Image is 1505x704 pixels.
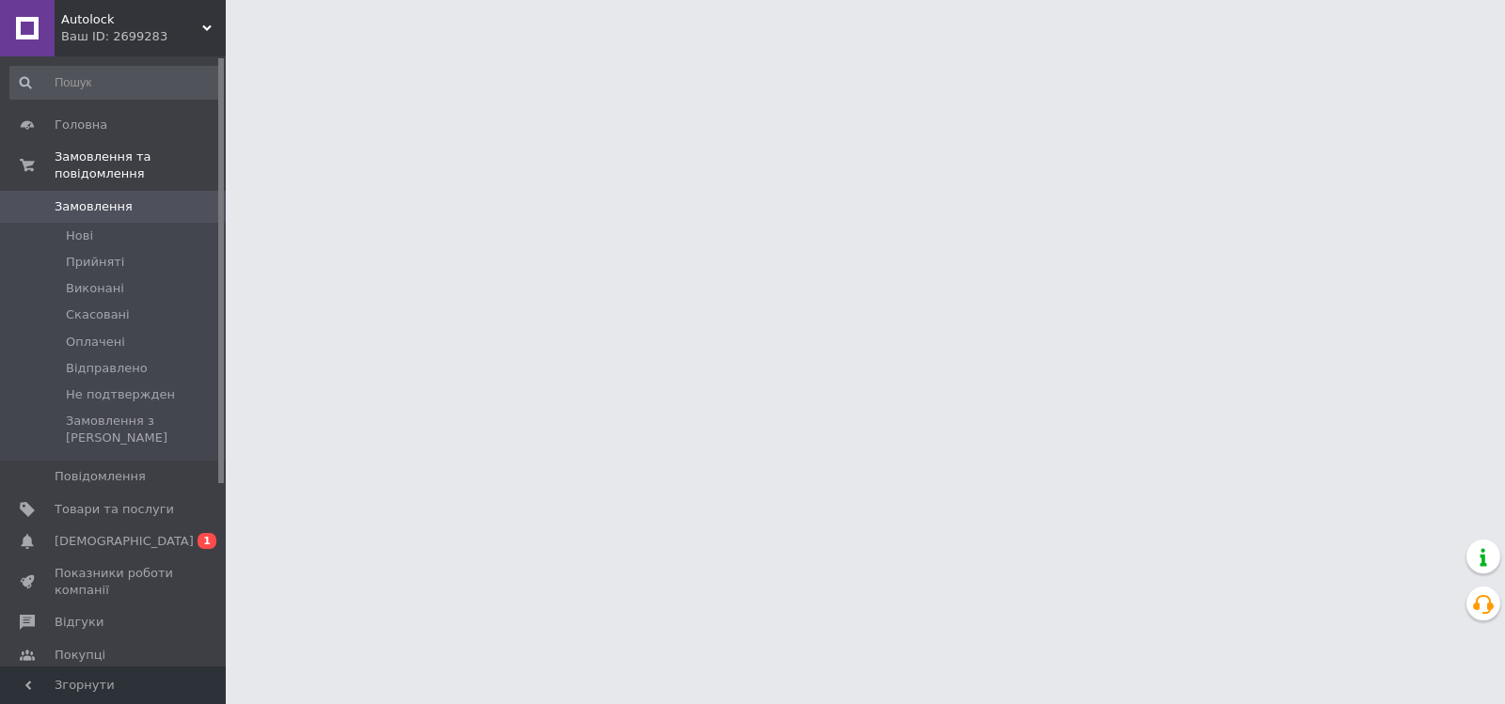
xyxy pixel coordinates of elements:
[55,614,103,631] span: Відгуки
[55,501,174,518] span: Товари та послуги
[66,227,93,244] span: Нові
[55,647,105,664] span: Покупці
[55,533,194,550] span: [DEMOGRAPHIC_DATA]
[66,254,124,271] span: Прийняті
[66,413,220,446] span: Замовлення з [PERSON_NAME]
[66,280,124,297] span: Виконані
[66,386,175,403] span: Не подтвержден
[55,117,107,133] span: Головна
[66,306,130,323] span: Скасовані
[55,149,226,182] span: Замовлення та повідомлення
[198,533,216,549] span: 1
[66,334,125,351] span: Оплачені
[55,468,146,485] span: Повідомлення
[66,360,148,377] span: Відправлено
[61,28,226,45] div: Ваш ID: 2699283
[9,66,222,100] input: Пошук
[55,198,133,215] span: Замовлення
[61,11,202,28] span: Autolock
[55,565,174,599] span: Показники роботи компанії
